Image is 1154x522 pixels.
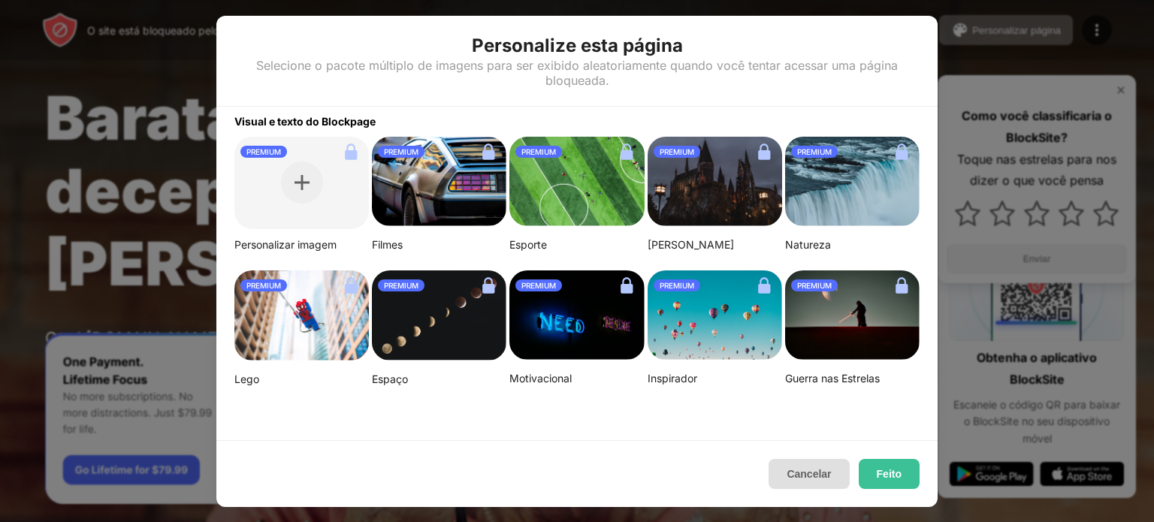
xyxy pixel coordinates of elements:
button: Feito [859,459,920,489]
font: Personalize esta página [472,35,683,56]
img: lock.svg [476,273,500,297]
font: Natureza [785,238,831,251]
img: lock.svg [476,140,500,164]
font: PREMIUM [246,281,281,290]
img: linda-xu-KsomZsgjLSA-unsplash.png [372,270,506,361]
font: Cancelar [787,468,831,480]
font: PREMIUM [660,281,694,290]
img: lock.svg [339,273,363,297]
font: PREMIUM [246,147,281,156]
img: image-26.png [372,137,506,227]
img: lock.svg [339,140,363,164]
font: PREMIUM [384,147,418,156]
font: Feito [877,468,902,480]
img: aditya-chinchure-LtHTe32r_nA-unsplash.png [785,137,920,227]
font: Esporte [509,238,547,251]
img: lock.svg [615,140,639,164]
img: alexis-fauvet-qfWf9Muwp-c-unsplash-small.png [509,270,644,361]
img: lock.svg [890,140,914,164]
font: PREMIUM [660,147,694,156]
img: plus.svg [295,175,310,190]
img: ian-dooley-DuBNA1QMpPA-unsplash-small.png [648,270,782,361]
img: mehdi-messrro-gIpJwuHVwt0-unsplash-small.png [234,270,369,361]
font: Selecione o pacote múltiplo de imagens para ser exibido aleatoriamente quando você tentar acessar... [256,58,898,88]
img: lock.svg [752,273,776,297]
font: PREMIUM [797,147,832,156]
img: lock.svg [890,273,914,297]
font: Espaço [372,373,408,385]
font: PREMIUM [797,281,832,290]
button: Cancelar [769,459,849,489]
font: Guerra nas Estrelas [785,372,880,385]
img: lock.svg [752,140,776,164]
img: lock.svg [615,273,639,297]
font: PREMIUM [521,281,556,290]
font: Motivacional [509,372,572,385]
font: PREMIUM [521,147,556,156]
font: Filmes [372,238,403,251]
img: jeff-wang-p2y4T4bFws4-unsplash-small.png [509,137,644,227]
font: Lego [234,373,259,385]
img: aditya-vyas-5qUJfO4NU4o-unsplash-small.png [648,137,782,227]
img: image-22-small.png [785,270,920,361]
font: [PERSON_NAME] [648,238,734,251]
font: PREMIUM [384,281,418,290]
font: Visual e texto do Blockpage [234,115,376,128]
font: Personalizar imagem [234,238,337,251]
font: Inspirador [648,372,697,385]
